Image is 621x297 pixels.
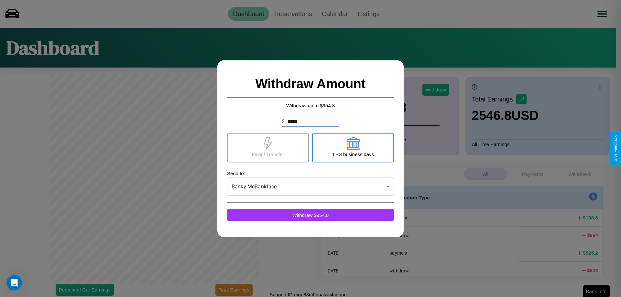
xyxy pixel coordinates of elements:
[227,70,394,98] h2: Withdraw Amount
[227,101,394,110] p: Withdraw up to $ 954.8
[282,117,285,125] p: $
[6,275,22,291] iframe: Intercom live chat
[227,209,394,221] button: Withdraw $954.8
[332,150,374,158] p: 1 - 3 business days
[252,150,284,158] p: Insant Transfer
[227,169,394,177] p: Send to:
[613,135,618,162] div: Give Feedback
[227,177,394,196] div: Banky McBankface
